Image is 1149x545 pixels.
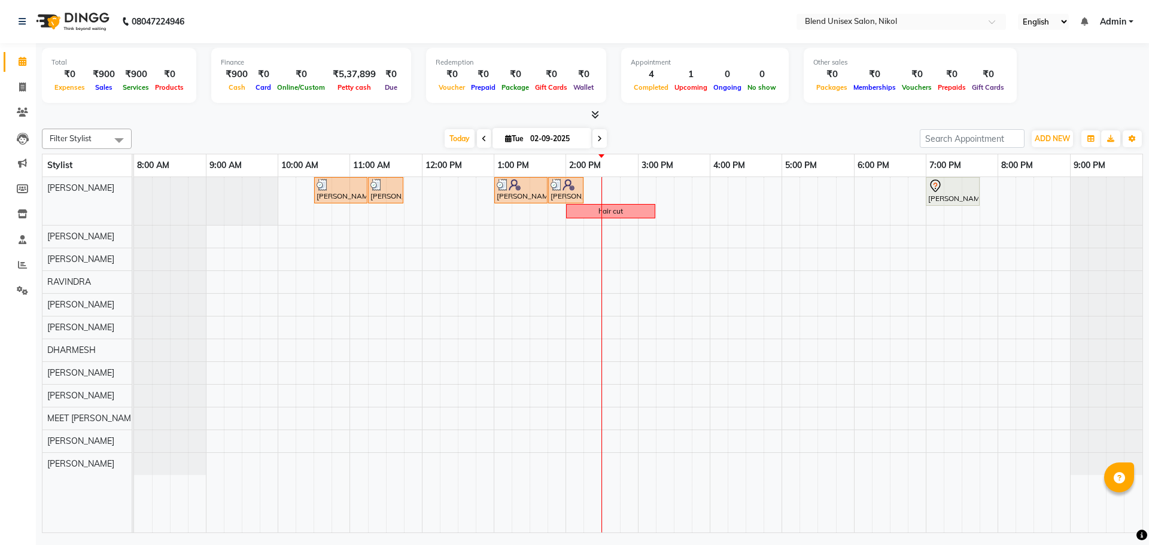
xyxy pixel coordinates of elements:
[47,254,114,264] span: [PERSON_NAME]
[278,157,321,174] a: 10:00 AM
[782,157,820,174] a: 5:00 PM
[1032,130,1073,147] button: ADD NEW
[274,83,328,92] span: Online/Custom
[639,157,676,174] a: 3:00 PM
[350,157,393,174] a: 11:00 AM
[328,68,381,81] div: ₹5,37,899
[631,83,671,92] span: Completed
[468,83,498,92] span: Prepaid
[152,83,187,92] span: Products
[47,345,96,355] span: DHARMESH
[152,68,187,81] div: ₹0
[598,206,623,217] div: hair cut
[935,68,969,81] div: ₹0
[813,83,850,92] span: Packages
[850,68,899,81] div: ₹0
[51,83,88,92] span: Expenses
[813,68,850,81] div: ₹0
[631,68,671,81] div: 4
[532,83,570,92] span: Gift Cards
[744,83,779,92] span: No show
[496,179,546,202] div: [PERSON_NAME], TK03, 01:00 PM-01:45 PM, Hair Cut [DEMOGRAPHIC_DATA]
[31,5,113,38] img: logo
[134,157,172,174] a: 8:00 AM
[226,83,248,92] span: Cash
[47,390,114,401] span: [PERSON_NAME]
[671,68,710,81] div: 1
[1071,157,1108,174] a: 9:00 PM
[274,68,328,81] div: ₹0
[899,68,935,81] div: ₹0
[926,157,964,174] a: 7:00 PM
[253,83,274,92] span: Card
[570,68,597,81] div: ₹0
[494,157,532,174] a: 1:00 PM
[710,68,744,81] div: 0
[920,129,1025,148] input: Search Appointment
[549,179,582,202] div: [PERSON_NAME], TK03, 01:45 PM-02:15 PM, [PERSON_NAME]
[47,231,114,242] span: [PERSON_NAME]
[47,276,91,287] span: RAVINDRA
[527,130,586,148] input: 2025-09-02
[436,57,597,68] div: Redemption
[744,68,779,81] div: 0
[221,68,253,81] div: ₹900
[47,436,114,446] span: [PERSON_NAME]
[335,83,374,92] span: Petty cash
[381,68,402,81] div: ₹0
[570,83,597,92] span: Wallet
[969,83,1007,92] span: Gift Cards
[710,157,748,174] a: 4:00 PM
[88,68,120,81] div: ₹900
[502,134,527,143] span: Tue
[899,83,935,92] span: Vouchers
[671,83,710,92] span: Upcoming
[47,458,114,469] span: [PERSON_NAME]
[47,160,72,170] span: Stylist
[120,68,152,81] div: ₹900
[935,83,969,92] span: Prepaids
[221,57,402,68] div: Finance
[498,83,532,92] span: Package
[47,299,114,310] span: [PERSON_NAME]
[566,157,604,174] a: 2:00 PM
[206,157,245,174] a: 9:00 AM
[927,179,978,204] div: [PERSON_NAME], TK01, 07:00 PM-07:45 PM, Hair Cut [DEMOGRAPHIC_DATA]
[436,83,468,92] span: Voucher
[436,68,468,81] div: ₹0
[50,133,92,143] span: Filter Stylist
[445,129,475,148] span: Today
[1100,16,1126,28] span: Admin
[47,182,114,193] span: [PERSON_NAME]
[498,68,532,81] div: ₹0
[369,179,402,202] div: [PERSON_NAME] bhai [PERSON_NAME], TK02, 11:15 AM-11:45 AM, [PERSON_NAME]
[120,83,152,92] span: Services
[92,83,115,92] span: Sales
[315,179,366,202] div: [PERSON_NAME] bhai [PERSON_NAME], TK02, 10:30 AM-11:15 AM, Hair Cut [DEMOGRAPHIC_DATA]
[253,68,274,81] div: ₹0
[855,157,892,174] a: 6:00 PM
[468,68,498,81] div: ₹0
[1035,134,1070,143] span: ADD NEW
[710,83,744,92] span: Ongoing
[47,322,114,333] span: [PERSON_NAME]
[47,367,114,378] span: [PERSON_NAME]
[969,68,1007,81] div: ₹0
[422,157,465,174] a: 12:00 PM
[850,83,899,92] span: Memberships
[532,68,570,81] div: ₹0
[132,5,184,38] b: 08047224946
[382,83,400,92] span: Due
[51,68,88,81] div: ₹0
[998,157,1036,174] a: 8:00 PM
[47,413,138,424] span: MEET [PERSON_NAME]
[631,57,779,68] div: Appointment
[813,57,1007,68] div: Other sales
[51,57,187,68] div: Total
